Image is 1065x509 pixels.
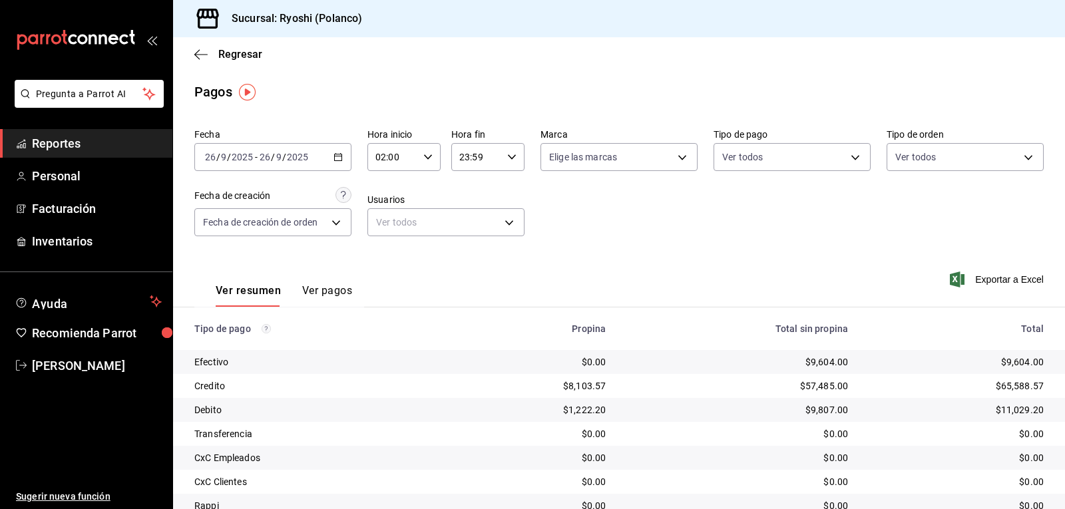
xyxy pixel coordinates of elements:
[262,324,271,333] svg: Los pagos realizados con Pay y otras terminales son montos brutos.
[451,130,525,139] label: Hora fin
[194,189,270,203] div: Fecha de creación
[282,152,286,162] span: /
[15,80,164,108] button: Pregunta a Parrot AI
[216,152,220,162] span: /
[32,232,162,250] span: Inventarios
[259,152,271,162] input: --
[367,195,525,204] label: Usuarios
[216,284,281,307] button: Ver resumen
[194,82,232,102] div: Pagos
[627,379,848,393] div: $57,485.00
[194,323,441,334] div: Tipo de pago
[869,451,1044,464] div: $0.00
[463,451,606,464] div: $0.00
[32,134,162,152] span: Reportes
[218,48,262,61] span: Regresar
[36,87,143,101] span: Pregunta a Parrot AI
[194,355,441,369] div: Efectivo
[227,152,231,162] span: /
[869,475,1044,488] div: $0.00
[286,152,309,162] input: ----
[540,130,698,139] label: Marca
[194,427,441,440] div: Transferencia
[203,216,318,229] span: Fecha de creación de orden
[627,403,848,417] div: $9,807.00
[627,451,848,464] div: $0.00
[463,403,606,417] div: $1,222.20
[194,451,441,464] div: CxC Empleados
[367,208,525,236] div: Ver todos
[194,379,441,393] div: Credito
[204,152,216,162] input: --
[32,200,162,218] span: Facturación
[463,355,606,369] div: $0.00
[302,284,352,307] button: Ver pagos
[220,152,227,162] input: --
[32,324,162,342] span: Recomienda Parrot
[16,490,162,504] span: Sugerir nueva función
[869,427,1044,440] div: $0.00
[221,11,362,27] h3: Sucursal: Ryoshi (Polanco)
[32,293,144,309] span: Ayuda
[32,167,162,185] span: Personal
[194,48,262,61] button: Regresar
[627,355,848,369] div: $9,604.00
[869,323,1044,334] div: Total
[367,130,441,139] label: Hora inicio
[627,475,848,488] div: $0.00
[463,323,606,334] div: Propina
[549,150,617,164] span: Elige las marcas
[627,323,848,334] div: Total sin propina
[32,357,162,375] span: [PERSON_NAME]
[231,152,254,162] input: ----
[722,150,763,164] span: Ver todos
[146,35,157,45] button: open_drawer_menu
[869,379,1044,393] div: $65,588.57
[887,130,1044,139] label: Tipo de orden
[463,427,606,440] div: $0.00
[714,130,871,139] label: Tipo de pago
[895,150,936,164] span: Ver todos
[869,403,1044,417] div: $11,029.20
[271,152,275,162] span: /
[463,379,606,393] div: $8,103.57
[627,427,848,440] div: $0.00
[869,355,1044,369] div: $9,604.00
[255,152,258,162] span: -
[239,84,256,100] img: Tooltip marker
[276,152,282,162] input: --
[463,475,606,488] div: $0.00
[194,475,441,488] div: CxC Clientes
[216,284,352,307] div: navigation tabs
[194,403,441,417] div: Debito
[9,96,164,110] a: Pregunta a Parrot AI
[953,271,1044,287] button: Exportar a Excel
[194,130,351,139] label: Fecha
